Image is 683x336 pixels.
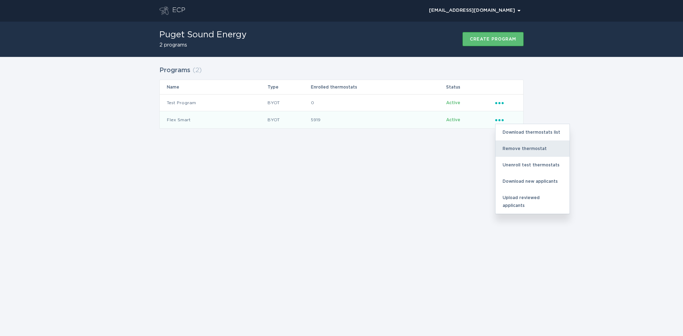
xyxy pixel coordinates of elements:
div: Download new applicants [496,173,570,190]
th: Enrolled thermostats [311,80,446,94]
div: Upload reviewed applicants [496,190,570,214]
td: 0 [311,94,446,111]
div: Remove thermostat [496,140,570,157]
tr: 99594c4f6ff24edb8ece91689c11225c [160,94,523,111]
h1: Puget Sound Energy [159,31,247,39]
button: Create program [462,32,524,46]
div: Popover menu [426,5,524,16]
div: Unenroll test thermostats [496,157,570,173]
td: Flex Smart [160,111,267,128]
td: 5919 [311,111,446,128]
span: ( 2 ) [192,67,202,74]
span: Active [446,101,460,105]
div: Download thermostats list [496,124,570,140]
span: Active [446,118,460,122]
td: BYOT [267,94,310,111]
tr: Table Headers [160,80,523,94]
h2: Programs [159,64,190,77]
button: Open user account details [426,5,524,16]
td: BYOT [267,111,310,128]
div: Create program [470,37,516,41]
div: Popover menu [495,99,516,107]
button: Go to dashboard [159,6,169,15]
th: Status [446,80,495,94]
div: ECP [172,6,185,15]
th: Type [267,80,310,94]
div: [EMAIL_ADDRESS][DOMAIN_NAME] [429,9,520,13]
td: Test Program [160,94,267,111]
th: Name [160,80,267,94]
tr: 5f1247f2c0434ff9aaaf0393365fb9fe [160,111,523,128]
h2: 2 programs [159,43,247,48]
